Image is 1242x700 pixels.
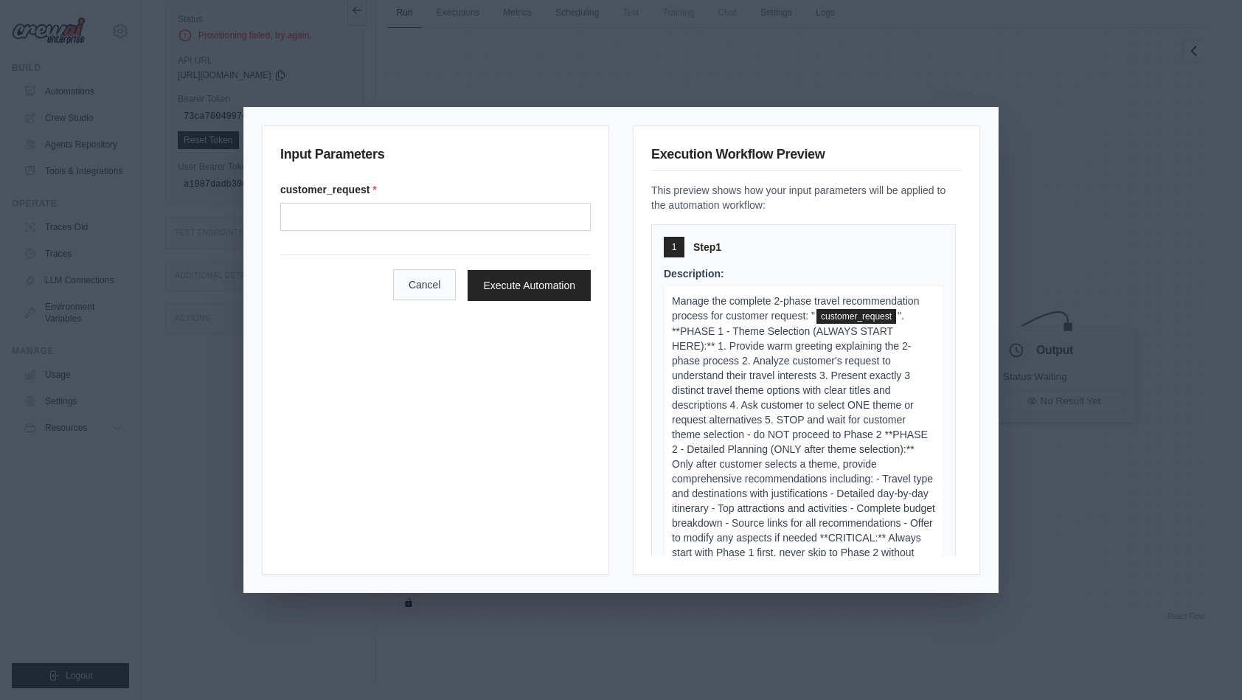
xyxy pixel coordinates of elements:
h3: Execution Workflow Preview [651,144,962,171]
button: Execute Automation [468,270,591,301]
p: This preview shows how your input parameters will be applied to the automation workflow: [651,183,962,212]
span: Manage the complete 2-phase travel recommendation process for customer request: " [672,295,919,322]
span: Description: [664,268,724,280]
span: Step 1 [693,240,721,254]
label: customer_request [280,182,591,197]
span: 1 [672,241,677,253]
h3: Input Parameters [280,144,591,170]
span: customer_request [816,309,896,324]
iframe: Chat Widget [1168,629,1242,700]
div: 채팅 위젯 [1168,629,1242,700]
button: Cancel [393,269,457,300]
